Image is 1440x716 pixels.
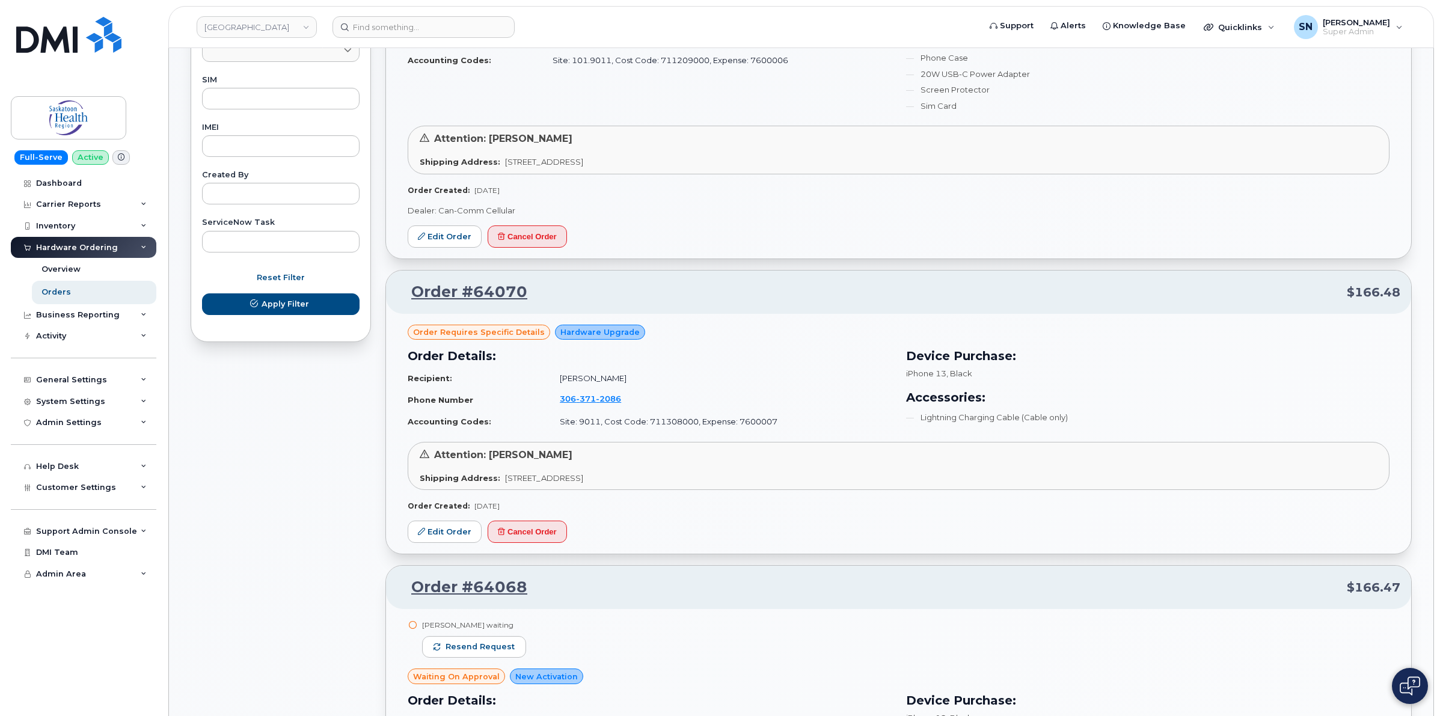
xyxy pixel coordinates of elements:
span: 371 [576,394,596,403]
span: [DATE] [474,501,500,510]
td: Site: 9011, Cost Code: 711308000, Expense: 7600007 [549,411,891,432]
a: Support [981,14,1042,38]
h3: Order Details: [408,347,892,365]
span: $166.48 [1347,284,1400,301]
strong: Order Created: [408,186,470,195]
strong: Accounting Codes: [408,55,491,65]
strong: Shipping Address: [420,157,500,167]
a: Knowledge Base [1094,14,1194,38]
li: Screen Protector [906,84,1390,96]
span: Alerts [1061,20,1086,32]
span: Order requires Specific details [413,326,545,338]
strong: Accounting Codes: [408,417,491,426]
span: Waiting On Approval [413,671,500,682]
label: Created By [202,171,360,179]
span: iPhone 13 [906,369,946,378]
div: Quicklinks [1195,15,1283,39]
span: SN [1299,20,1313,34]
strong: Recipient: [408,373,452,383]
span: New Activation [515,671,578,682]
h3: Order Details: [408,691,892,709]
span: Support [1000,20,1034,32]
span: 2086 [596,394,621,403]
strong: Shipping Address: [420,473,500,483]
span: 306 [560,394,621,403]
a: Edit Order [408,521,482,543]
span: [DATE] [474,186,500,195]
td: [PERSON_NAME] [549,368,891,389]
a: 3063712086 [560,394,636,403]
span: Reset Filter [257,272,305,283]
span: Attention: [PERSON_NAME] [434,133,572,144]
span: Super Admin [1323,27,1390,37]
img: Open chat [1400,676,1420,696]
button: Apply Filter [202,293,360,315]
span: Resend request [446,641,515,652]
li: 20W USB-C Power Adapter [906,69,1390,80]
strong: Phone Number [408,395,473,405]
span: Apply Filter [262,298,309,310]
span: Hardware Upgrade [560,326,640,338]
label: SIM [202,76,360,84]
a: Order #64068 [397,577,527,598]
li: Sim Card [906,100,1390,112]
span: [STREET_ADDRESS] [505,157,583,167]
span: Quicklinks [1218,22,1262,32]
h3: Device Purchase: [906,691,1390,709]
button: Cancel Order [488,225,567,248]
span: $166.47 [1347,579,1400,596]
span: , Black [946,369,972,378]
button: Cancel Order [488,521,567,543]
h3: Device Purchase: [906,347,1390,365]
button: Reset Filter [202,267,360,289]
strong: Order Created: [408,501,470,510]
span: Attention: [PERSON_NAME] [434,449,572,461]
span: [STREET_ADDRESS] [505,473,583,483]
a: Order #64070 [397,281,527,303]
li: Phone Case [906,52,1390,64]
label: ServiceNow Task [202,219,360,227]
a: Edit Order [408,225,482,248]
div: [PERSON_NAME] waiting [422,620,526,630]
label: IMEI [202,124,360,132]
button: Resend request [422,636,526,658]
span: [PERSON_NAME] [1323,17,1390,27]
a: Alerts [1042,14,1094,38]
p: Dealer: Can-Comm Cellular [408,205,1389,216]
input: Find something... [332,16,515,38]
a: Saskatoon Health Region [197,16,317,38]
div: Sabrina Nguyen [1285,15,1411,39]
span: Knowledge Base [1113,20,1186,32]
li: Lightning Charging Cable (Cable only) [906,412,1390,423]
h3: Accessories: [906,388,1390,406]
td: Site: 101.9011, Cost Code: 711209000, Expense: 7600006 [542,50,892,71]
